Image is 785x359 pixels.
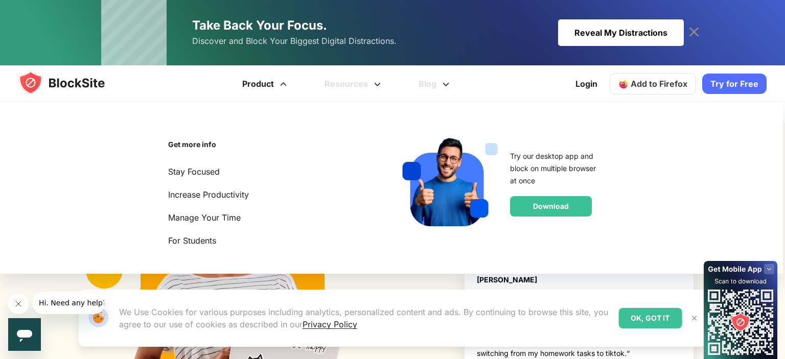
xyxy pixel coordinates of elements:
[510,196,592,217] a: Download
[702,74,767,94] a: Try for Free
[192,18,327,33] span: Take Back Your Focus.
[168,234,268,248] a: For Students
[477,276,681,284] div: [PERSON_NAME]
[303,319,357,329] a: Privacy Policy
[33,292,104,314] iframe: Message from company
[8,294,29,314] iframe: Close message
[687,312,701,325] button: Close
[168,188,268,202] a: Increase Productivity
[168,165,268,179] a: Stay Focused
[168,140,216,149] strong: Get more info
[618,308,682,328] div: OK, GOT IT
[631,79,687,89] span: Add to Firefox
[558,19,684,46] div: Reveal My Distractions
[618,79,629,89] img: firefox-icon.svg
[6,7,74,15] span: Hi. Need any help?
[8,318,41,351] iframe: Button to launch messaging window
[192,34,397,49] span: Discover and Block Your Biggest Digital Distractions.
[307,65,401,102] a: Resources
[690,314,698,322] img: Close
[569,71,604,96] a: Login
[610,73,696,94] a: Add to Firefox
[168,211,268,225] a: Manage Your Time
[18,70,125,95] img: blocksite-icon.5d769676.svg
[401,65,470,102] a: Blog
[510,150,601,187] div: Try our desktop app and block on multiple browser at once
[225,65,307,102] a: Product
[119,306,611,330] p: We Use Cookies for various purposes including analytics, personalized content and ads. By continu...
